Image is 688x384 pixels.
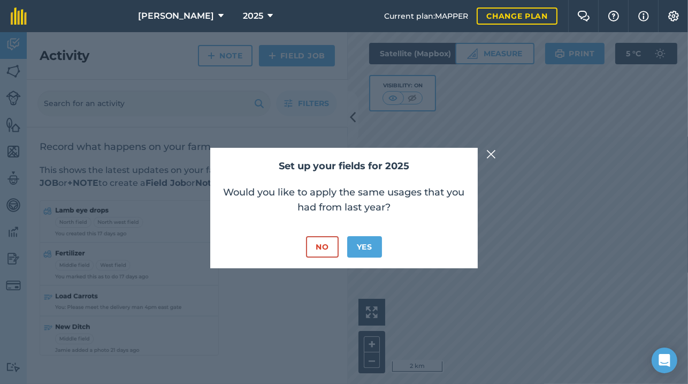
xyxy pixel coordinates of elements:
[221,185,467,215] p: Would you like to apply the same usages that you had from last year?
[607,11,620,21] img: A question mark icon
[577,11,590,21] img: Two speech bubbles overlapping with the left bubble in the forefront
[138,10,214,22] span: [PERSON_NAME]
[243,10,263,22] span: 2025
[638,10,649,22] img: svg+xml;base64,PHN2ZyB4bWxucz0iaHR0cDovL3d3dy53My5vcmcvMjAwMC9zdmciIHdpZHRoPSIxNyIgaGVpZ2h0PSIxNy...
[11,7,27,25] img: fieldmargin Logo
[652,348,677,373] div: Open Intercom Messenger
[486,148,496,161] img: svg+xml;base64,PHN2ZyB4bWxucz0iaHR0cDovL3d3dy53My5vcmcvMjAwMC9zdmciIHdpZHRoPSIyMiIgaGVpZ2h0PSIzMC...
[221,159,467,174] h2: Set up your fields for 2025
[384,10,468,22] span: Current plan : MAPPER
[667,11,680,21] img: A cog icon
[347,236,382,258] button: Yes
[477,7,557,25] a: Change plan
[306,236,338,258] button: No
